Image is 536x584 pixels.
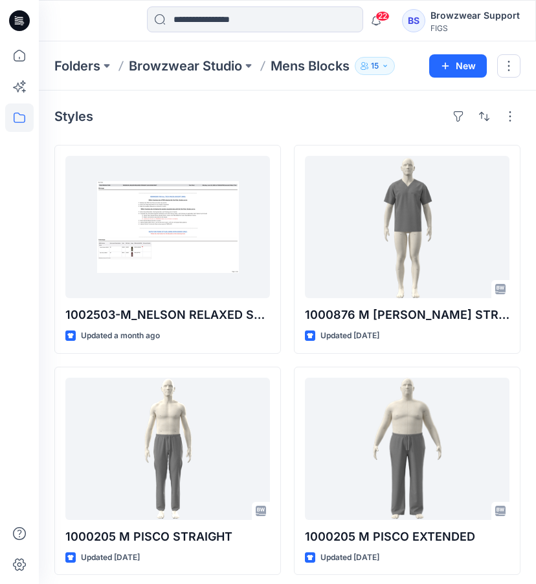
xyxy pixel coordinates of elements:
span: 22 [375,11,390,21]
h4: Styles [54,109,93,124]
div: Browzwear Support [430,8,520,23]
div: BS [402,9,425,32]
p: Updated [DATE] [81,551,140,565]
p: 1002503-M_NELSON RELAXED STRAIGHT LEG SCRUB PANT [65,306,270,324]
a: Folders [54,57,100,75]
p: Updated [DATE] [320,551,379,565]
button: New [429,54,487,78]
a: Browzwear Studio [129,57,242,75]
p: 1000876 M [PERSON_NAME] STRAIGHT [305,306,509,324]
button: 15 [355,57,395,75]
p: Updated a month ago [81,329,160,343]
p: 1000205 M PISCO STRAIGHT [65,528,270,546]
p: 15 [371,59,379,73]
a: 1002503-M_NELSON RELAXED STRAIGHT LEG SCRUB PANT [65,156,270,298]
a: 1000876 M BAKER STRAIGHT [305,156,509,298]
a: 1000205 M PISCO STRAIGHT [65,378,270,520]
div: FIGS [430,23,520,33]
p: Mens Blocks [271,57,350,75]
p: 1000205 M PISCO EXTENDED [305,528,509,546]
p: Updated [DATE] [320,329,379,343]
a: 1000205 M PISCO EXTENDED [305,378,509,520]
